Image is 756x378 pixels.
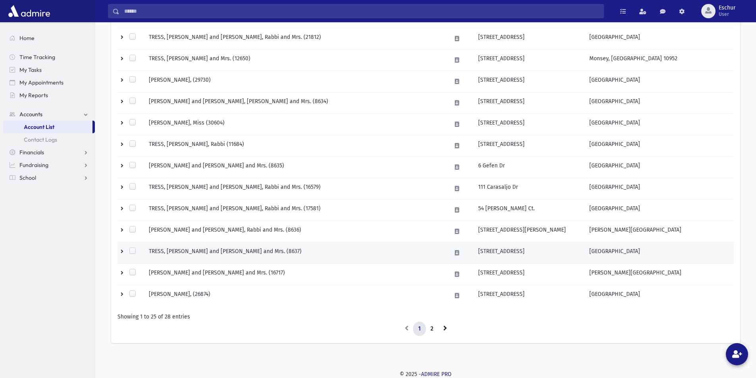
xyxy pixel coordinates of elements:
span: My Tasks [19,66,42,73]
td: [PERSON_NAME], (29730) [144,71,446,92]
span: Time Tracking [19,54,55,61]
a: ADMIRE PRO [421,371,452,378]
span: Accounts [19,111,42,118]
a: Home [3,32,95,44]
a: Fundraising [3,159,95,171]
td: 6 Gefen Dr [473,157,585,178]
a: Financials [3,146,95,159]
a: Contact Logs [3,133,95,146]
td: 111 Carasaljo Dr [473,178,585,200]
td: [GEOGRAPHIC_DATA] [585,200,734,221]
a: Account List [3,121,92,133]
a: My Appointments [3,76,95,89]
span: User [719,11,735,17]
a: School [3,171,95,184]
td: TRESS, [PERSON_NAME], Rabbi (11684) [144,135,446,157]
td: [GEOGRAPHIC_DATA] [585,135,734,157]
td: [GEOGRAPHIC_DATA] [585,71,734,92]
span: Eschur [719,5,735,11]
span: Contact Logs [24,136,57,143]
span: Home [19,35,35,42]
td: [STREET_ADDRESS] [473,285,585,307]
td: [STREET_ADDRESS] [473,92,585,114]
td: [PERSON_NAME] and [PERSON_NAME], [PERSON_NAME] and Mrs. (8634) [144,92,446,114]
td: 54 [PERSON_NAME] Ct. [473,200,585,221]
td: [PERSON_NAME] and [PERSON_NAME], Rabbi and Mrs. (8636) [144,221,446,242]
td: [STREET_ADDRESS] [473,264,585,285]
td: TRESS, [PERSON_NAME] and [PERSON_NAME], Rabbi and Mrs. (16579) [144,178,446,200]
td: [STREET_ADDRESS] [473,114,585,135]
td: TRESS, [PERSON_NAME] and [PERSON_NAME], Rabbi and Mrs. (21812) [144,28,446,50]
td: [PERSON_NAME][GEOGRAPHIC_DATA] [585,221,734,242]
td: [PERSON_NAME], (26874) [144,285,446,307]
td: TRESS, [PERSON_NAME] and [PERSON_NAME] and Mrs. (8637) [144,242,446,264]
span: School [19,174,36,181]
input: Search [119,4,604,18]
td: [GEOGRAPHIC_DATA] [585,178,734,200]
a: 1 [413,322,426,336]
td: TRESS, [PERSON_NAME] and [PERSON_NAME], Rabbi and Mrs. (17581) [144,200,446,221]
td: [STREET_ADDRESS] [473,28,585,50]
td: TRESS, [PERSON_NAME] and Mrs. (12650) [144,50,446,71]
span: My Appointments [19,79,63,86]
a: Time Tracking [3,51,95,63]
td: [STREET_ADDRESS] [473,50,585,71]
a: Accounts [3,108,95,121]
span: My Reports [19,92,48,99]
td: [GEOGRAPHIC_DATA] [585,242,734,264]
img: AdmirePro [6,3,52,19]
span: Account List [24,123,54,130]
a: My Reports [3,89,95,102]
td: [PERSON_NAME], Miss (30604) [144,114,446,135]
td: [GEOGRAPHIC_DATA] [585,92,734,114]
td: [STREET_ADDRESS] [473,71,585,92]
td: [STREET_ADDRESS] [473,135,585,157]
td: [STREET_ADDRESS] [473,242,585,264]
td: [GEOGRAPHIC_DATA] [585,28,734,50]
td: [STREET_ADDRESS][PERSON_NAME] [473,221,585,242]
td: [GEOGRAPHIC_DATA] [585,285,734,307]
div: Showing 1 to 25 of 28 entries [117,313,734,321]
td: Monsey, [GEOGRAPHIC_DATA] 10952 [585,50,734,71]
td: [GEOGRAPHIC_DATA] [585,114,734,135]
td: [GEOGRAPHIC_DATA] [585,157,734,178]
span: Fundraising [19,161,48,169]
a: 2 [425,322,439,336]
a: My Tasks [3,63,95,76]
td: [PERSON_NAME] and [PERSON_NAME] and Mrs. (8635) [144,157,446,178]
td: [PERSON_NAME][GEOGRAPHIC_DATA] [585,264,734,285]
td: [PERSON_NAME] and [PERSON_NAME] and Mrs. (16717) [144,264,446,285]
span: Financials [19,149,44,156]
